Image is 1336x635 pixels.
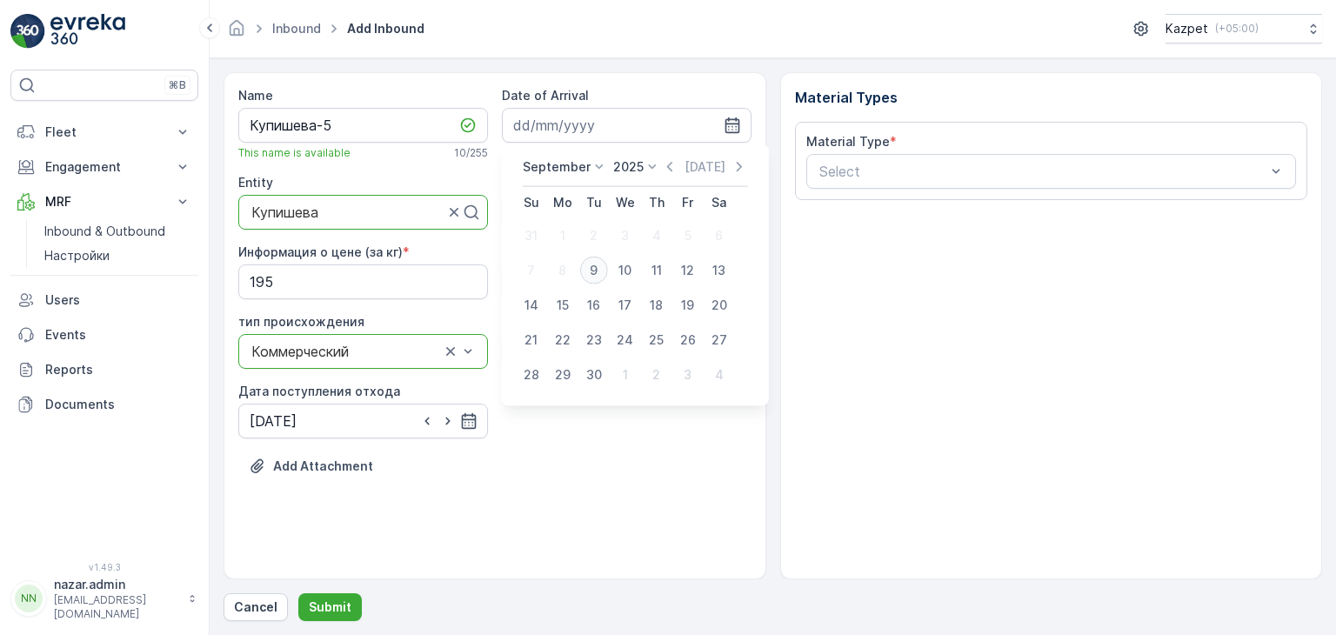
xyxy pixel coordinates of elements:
[819,161,1266,182] p: Select
[643,222,671,250] div: 4
[54,593,179,621] p: [EMAIL_ADDRESS][DOMAIN_NAME]
[1166,20,1208,37] p: Kazpet
[549,326,577,354] div: 22
[611,361,639,389] div: 1
[272,21,321,36] a: Inbound
[580,361,608,389] div: 30
[518,326,545,354] div: 21
[674,326,702,354] div: 26
[502,88,589,103] label: Date of Arrival
[273,458,373,475] p: Add Attachment
[45,361,191,378] p: Reports
[518,291,545,319] div: 14
[518,222,545,250] div: 31
[611,222,639,250] div: 3
[45,158,164,176] p: Engagement
[10,562,198,572] span: v 1.49.3
[523,158,591,176] p: September
[54,576,179,593] p: nazar.admin
[224,593,288,621] button: Cancel
[705,222,733,250] div: 6
[705,291,733,319] div: 20
[580,291,608,319] div: 16
[238,175,273,190] label: Entity
[10,115,198,150] button: Fleet
[10,283,198,317] a: Users
[10,317,198,352] a: Events
[45,396,191,413] p: Documents
[10,184,198,219] button: MRF
[15,585,43,612] div: NN
[795,87,1308,108] p: Material Types
[685,158,725,176] p: [DATE]
[10,14,45,49] img: logo
[37,219,198,244] a: Inbound & Outbound
[169,78,186,92] p: ⌘B
[44,247,110,264] p: Настройки
[580,257,608,284] div: 9
[37,244,198,268] a: Настройки
[1166,14,1322,43] button: Kazpet(+05:00)
[45,291,191,309] p: Users
[238,244,403,259] label: Информация о цене (за кг)
[344,20,428,37] span: Add Inbound
[234,598,277,616] p: Cancel
[50,14,125,49] img: logo_light-DOdMpM7g.png
[580,326,608,354] div: 23
[518,257,545,284] div: 7
[674,361,702,389] div: 3
[704,187,735,218] th: Saturday
[45,124,164,141] p: Fleet
[238,384,400,398] label: Дата поступления отхода
[580,222,608,250] div: 2
[238,404,488,438] input: dd/mm/yyyy
[238,452,384,480] button: Upload File
[643,361,671,389] div: 2
[1215,22,1259,36] p: ( +05:00 )
[227,25,246,40] a: Homepage
[549,291,577,319] div: 15
[611,291,639,319] div: 17
[705,361,733,389] div: 4
[643,291,671,319] div: 18
[298,593,362,621] button: Submit
[674,222,702,250] div: 5
[705,257,733,284] div: 13
[454,146,488,160] p: 10 / 255
[549,361,577,389] div: 29
[238,146,351,160] span: This name is available
[549,257,577,284] div: 8
[674,257,702,284] div: 12
[610,187,641,218] th: Wednesday
[10,352,198,387] a: Reports
[10,150,198,184] button: Engagement
[549,222,577,250] div: 1
[643,326,671,354] div: 25
[547,187,578,218] th: Monday
[705,326,733,354] div: 27
[516,187,547,218] th: Sunday
[806,134,890,149] label: Material Type
[578,187,610,218] th: Tuesday
[613,158,644,176] p: 2025
[309,598,351,616] p: Submit
[44,223,165,240] p: Inbound & Outbound
[502,108,751,143] input: dd/mm/yyyy
[10,576,198,621] button: NNnazar.admin[EMAIL_ADDRESS][DOMAIN_NAME]
[674,291,702,319] div: 19
[238,88,273,103] label: Name
[10,387,198,422] a: Documents
[643,257,671,284] div: 11
[611,257,639,284] div: 10
[518,361,545,389] div: 28
[611,326,639,354] div: 24
[45,193,164,211] p: MRF
[45,326,191,344] p: Events
[641,187,672,218] th: Thursday
[238,314,364,329] label: тип происхождения
[672,187,704,218] th: Friday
